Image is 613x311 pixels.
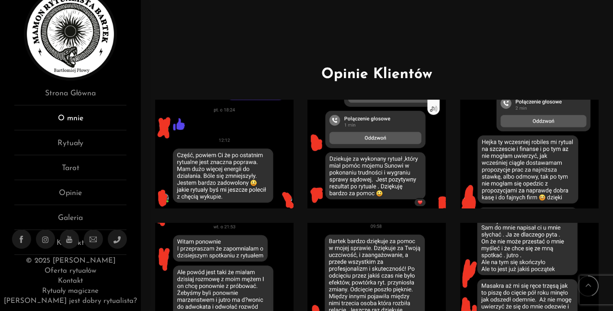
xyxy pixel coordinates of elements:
a: Opinie [14,187,126,205]
a: Rytuały [14,138,126,155]
a: Oferta rytuałów [45,267,96,275]
a: O mnie [14,113,126,130]
a: Kontakt [58,277,83,285]
a: Strona Główna [14,88,126,105]
a: Rytuały magiczne [42,288,99,295]
a: Galeria [14,212,126,230]
a: Tarot [14,162,126,180]
h2: Opinie Klientów [155,64,599,85]
a: [PERSON_NAME] jest dobry rytualista? [4,298,137,305]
